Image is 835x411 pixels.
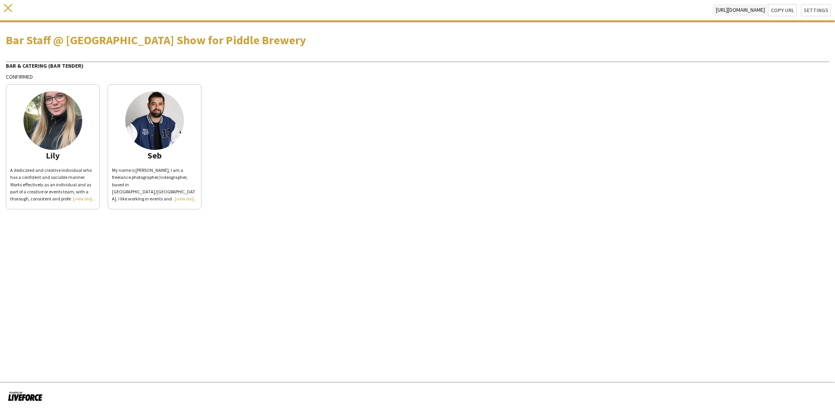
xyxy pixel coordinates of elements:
div: A dedicated and creative individual who has a confident and sociable manner. Works effectively as... [10,167,96,202]
div: Confirmed [6,73,829,80]
div: Bar & Catering (Bar Tender) [6,61,829,69]
button: Settings [801,4,831,16]
div: Lily [10,152,96,159]
div: Bar Staff @ [GEOGRAPHIC_DATA] Show for Piddle Brewery [6,34,829,46]
img: Powered by Liveforce [8,391,43,402]
button: Copy url [768,4,797,16]
img: thumb-66a3c78cc469a.jpeg [23,91,82,150]
img: thumb-65fd5b950ad7d.jpg [125,91,184,150]
div: My name is [PERSON_NAME], I am a freelance photographer/videographer, based in [GEOGRAPHIC_DATA]/... [112,167,197,202]
div: Seb [112,152,197,159]
span: [URL][DOMAIN_NAME] [713,4,768,16]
